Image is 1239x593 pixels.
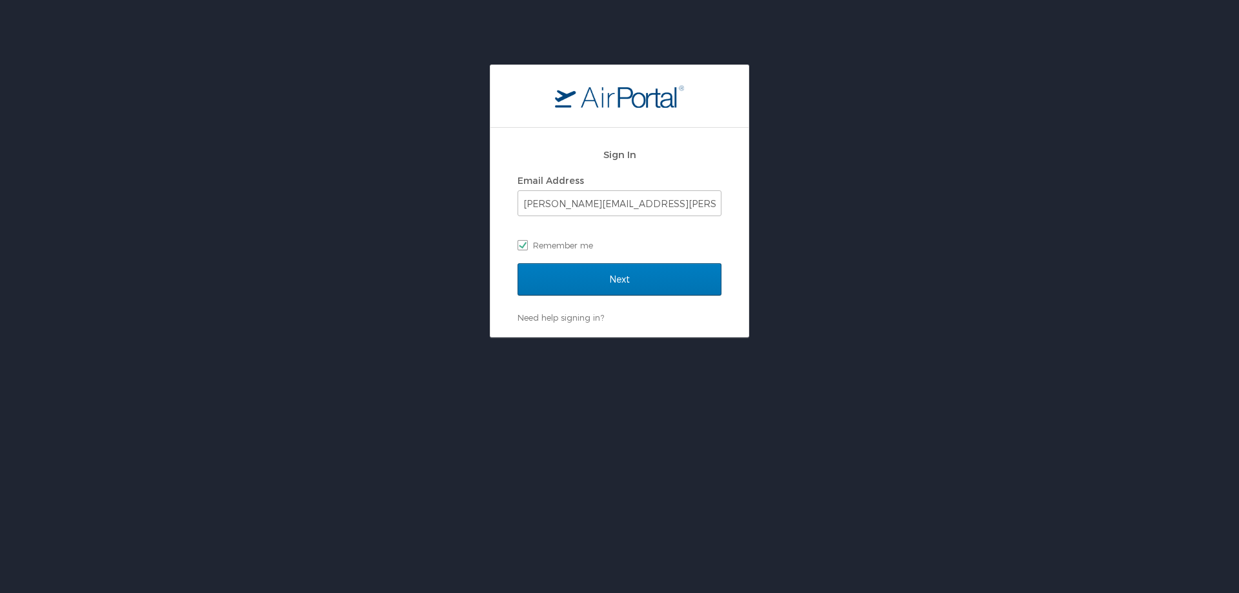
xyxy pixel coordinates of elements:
input: Next [518,263,721,296]
label: Email Address [518,175,584,186]
img: logo [555,85,684,108]
label: Remember me [518,236,721,255]
a: Need help signing in? [518,312,604,323]
h2: Sign In [518,147,721,162]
